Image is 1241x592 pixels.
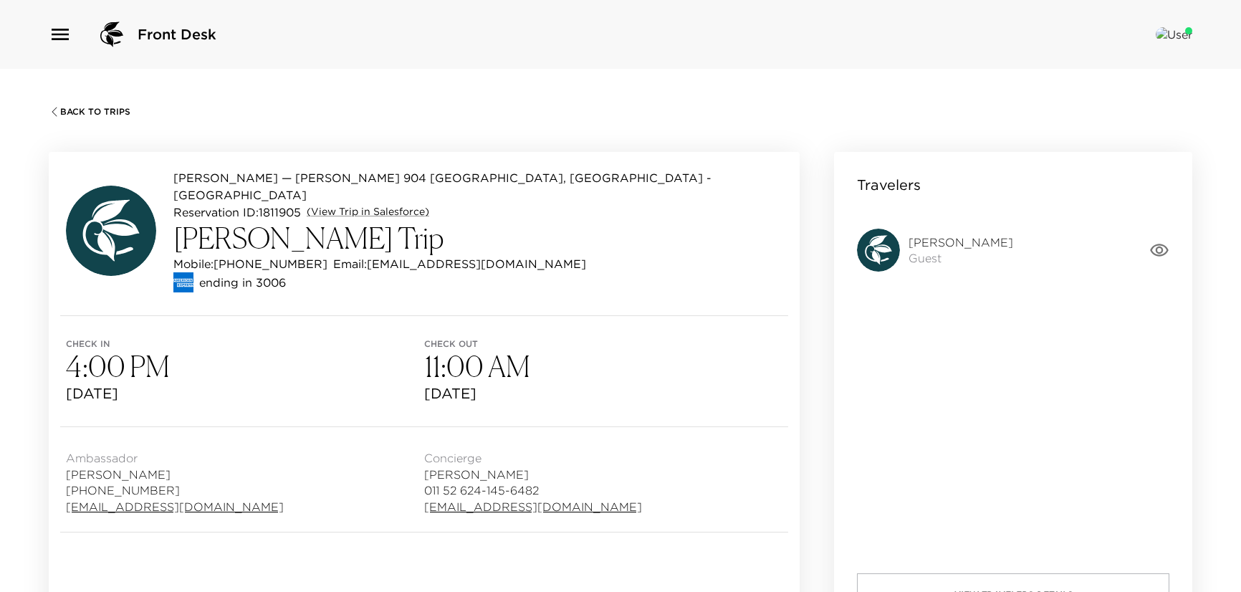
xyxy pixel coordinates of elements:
[66,467,284,482] span: [PERSON_NAME]
[909,234,1013,250] span: [PERSON_NAME]
[66,482,284,498] span: [PHONE_NUMBER]
[857,229,900,272] img: avatar.4afec266560d411620d96f9f038fe73f.svg
[173,204,301,221] p: Reservation ID: 1811905
[424,339,782,349] span: Check out
[173,221,782,255] h3: [PERSON_NAME] Trip
[424,383,782,404] span: [DATE]
[49,106,130,118] button: Back To Trips
[173,255,327,272] p: Mobile: [PHONE_NUMBER]
[60,107,130,117] span: Back To Trips
[66,339,424,349] span: Check in
[909,250,1013,266] span: Guest
[857,175,921,195] p: Travelers
[66,186,156,276] img: avatar.4afec266560d411620d96f9f038fe73f.svg
[173,272,193,292] img: credit card type
[424,467,642,482] span: [PERSON_NAME]
[66,349,424,383] h3: 4:00 PM
[138,24,216,44] span: Front Desk
[424,499,642,515] a: [EMAIL_ADDRESS][DOMAIN_NAME]
[66,383,424,404] span: [DATE]
[424,349,782,383] h3: 11:00 AM
[66,499,284,515] a: [EMAIL_ADDRESS][DOMAIN_NAME]
[66,450,284,466] span: Ambassador
[199,274,286,291] p: ending in 3006
[333,255,586,272] p: Email: [EMAIL_ADDRESS][DOMAIN_NAME]
[173,169,782,204] p: [PERSON_NAME] — [PERSON_NAME] 904 [GEOGRAPHIC_DATA], [GEOGRAPHIC_DATA] - [GEOGRAPHIC_DATA]
[95,17,129,52] img: logo
[424,450,642,466] span: Concierge
[307,205,429,219] a: (View Trip in Salesforce)
[424,482,642,498] span: 011 52 624-145-6482
[1156,27,1192,42] img: User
